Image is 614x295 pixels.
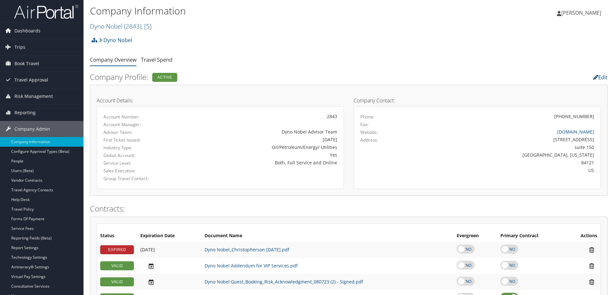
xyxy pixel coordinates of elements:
[360,137,378,143] label: Address:
[185,152,337,158] div: Yes
[103,175,175,182] label: Group Travel Contact:
[97,230,137,242] th: Status
[90,72,432,82] h2: Company Profile:
[140,279,198,285] div: Add/Edit Date
[103,114,175,120] label: Account Number:
[99,34,132,47] a: Dyno Nobel
[140,247,198,253] div: Add/Edit Date
[140,263,198,269] div: Add/Edit Date
[14,39,25,55] span: Trips
[421,144,594,151] div: suite 150
[185,159,337,166] div: Both, Full Service and Online
[90,4,435,18] h1: Company Information
[14,23,40,39] span: Dashboards
[140,247,155,253] span: [DATE]
[360,114,374,120] label: Phone:
[14,72,48,88] span: Travel Approval
[453,230,497,242] th: Evergreen
[185,128,337,135] div: Dyno Nobel Advisor Team
[586,279,597,285] i: Remove Contract
[103,152,175,159] label: Global Account:
[554,113,594,120] div: [PHONE_NUMBER]
[185,144,337,151] div: Oil/Petroleum/Energy/ Utilities
[205,247,289,253] a: Dyno Nobel_Christopherson [DATE].pdf
[103,160,175,166] label: Service Level:
[97,98,344,103] h4: Account Details:
[103,137,175,143] label: First Ticket Issued:
[360,129,378,135] label: Website:
[14,88,53,104] span: Risk Management
[152,73,177,82] div: Active
[360,121,369,128] label: Fax:
[586,247,597,253] i: Remove Contract
[565,230,601,242] th: Actions
[421,136,594,143] div: [STREET_ADDRESS]
[205,263,298,269] a: Dyno Nobel Addendum for VIP Services.pdf
[90,22,152,30] a: Dyno Nobel
[557,3,608,22] a: [PERSON_NAME]
[103,121,175,128] label: Account Manager:
[100,277,134,286] div: VALID
[205,279,363,285] a: Dyno Nobel Guest_Booking_Risk_Acknowledgment_080723 (2) - Signed.pdf
[141,22,152,30] span: , [ 5 ]
[14,105,36,121] span: Reporting
[14,56,39,72] span: Book Travel
[137,230,201,242] th: Expiration Date
[103,144,175,151] label: Industry Type:
[421,159,594,166] div: 84121
[90,203,608,214] h2: Contracts:
[90,56,136,63] a: Company Overview
[354,98,601,103] h4: Company Contact:
[141,56,172,63] a: Travel Spend
[100,245,134,254] div: EXPIRED
[185,113,337,120] div: 2843
[103,129,175,135] label: Advisor Team:
[14,121,50,137] span: Company Admin
[185,136,337,143] div: [DATE]
[557,129,594,135] a: [DOMAIN_NAME]
[124,22,141,30] span: ( 2843 )
[561,9,601,16] span: [PERSON_NAME]
[497,230,565,242] th: Primary Contract
[14,4,78,19] img: airportal-logo.png
[586,263,597,269] i: Remove Contract
[201,230,453,242] th: Document Name
[100,261,134,270] div: VALID
[421,152,594,158] div: [GEOGRAPHIC_DATA], [US_STATE]
[421,167,594,174] div: US
[103,168,175,174] label: Sales Executive:
[593,74,608,81] a: Edit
